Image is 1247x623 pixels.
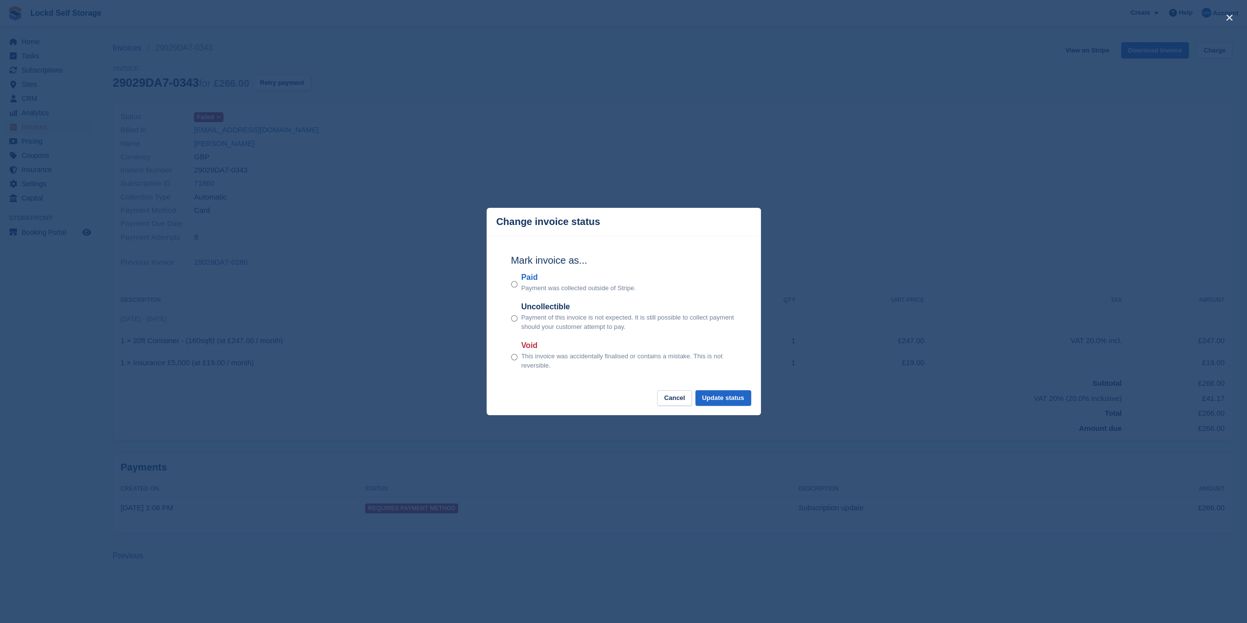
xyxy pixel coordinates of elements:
[521,283,636,293] p: Payment was collected outside of Stripe.
[521,301,736,313] label: Uncollectible
[695,390,751,406] button: Update status
[521,351,736,371] p: This invoice was accidentally finalised or contains a mistake. This is not reversible.
[521,272,636,283] label: Paid
[521,313,736,332] p: Payment of this invoice is not expected. It is still possible to collect payment should your cust...
[511,253,736,268] h2: Mark invoice as...
[521,340,736,351] label: Void
[1222,10,1237,25] button: close
[496,216,600,227] p: Change invoice status
[657,390,692,406] button: Cancel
